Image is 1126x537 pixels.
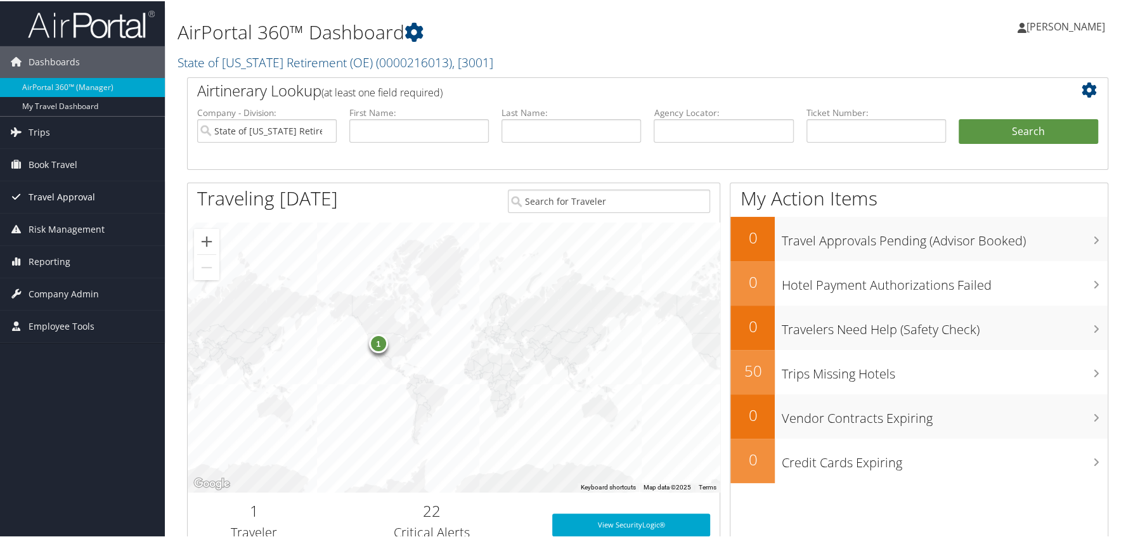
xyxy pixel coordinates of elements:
[178,18,805,44] h1: AirPortal 360™ Dashboard
[730,437,1108,482] a: 0Credit Cards Expiring
[197,79,1021,100] h2: Airtinerary Lookup
[178,53,493,70] a: State of [US_STATE] Retirement (OE)
[1026,18,1105,32] span: [PERSON_NAME]
[730,349,1108,393] a: 50Trips Missing Hotels
[29,180,95,212] span: Travel Approval
[781,313,1108,337] h3: Travelers Need Help (Safety Check)
[781,269,1108,293] h3: Hotel Payment Authorizations Failed
[698,482,716,489] a: Terms (opens in new tab)
[730,184,1108,210] h1: My Action Items
[781,402,1108,426] h3: Vendor Contracts Expiring
[349,105,489,118] label: First Name:
[452,53,493,70] span: , [ 3001 ]
[781,358,1108,382] h3: Trips Missing Hotels
[730,403,775,425] h2: 0
[29,148,77,179] span: Book Travel
[581,482,635,491] button: Keyboard shortcuts
[194,228,219,253] button: Zoom in
[1018,6,1118,44] a: [PERSON_NAME]
[643,482,690,489] span: Map data ©2025
[730,216,1108,260] a: 0Travel Approvals Pending (Advisor Booked)
[191,474,233,491] img: Google
[29,212,105,244] span: Risk Management
[730,304,1108,349] a: 0Travelers Need Help (Safety Check)
[508,188,711,212] input: Search for Traveler
[197,184,338,210] h1: Traveling [DATE]
[194,254,219,279] button: Zoom out
[959,118,1098,143] button: Search
[29,277,99,309] span: Company Admin
[806,105,946,118] label: Ticket Number:
[654,105,793,118] label: Agency Locator:
[552,512,711,535] a: View SecurityLogic®
[197,105,337,118] label: Company - Division:
[28,8,155,38] img: airportal-logo.png
[330,499,533,521] h2: 22
[502,105,641,118] label: Last Name:
[730,393,1108,437] a: 0Vendor Contracts Expiring
[730,226,775,247] h2: 0
[368,333,387,352] div: 1
[730,359,775,380] h2: 50
[730,260,1108,304] a: 0Hotel Payment Authorizations Failed
[730,448,775,469] h2: 0
[781,224,1108,249] h3: Travel Approvals Pending (Advisor Booked)
[29,115,50,147] span: Trips
[197,499,311,521] h2: 1
[376,53,452,70] span: ( 0000216013 )
[321,84,443,98] span: (at least one field required)
[29,245,70,276] span: Reporting
[29,45,80,77] span: Dashboards
[730,270,775,292] h2: 0
[781,446,1108,470] h3: Credit Cards Expiring
[29,309,94,341] span: Employee Tools
[730,314,775,336] h2: 0
[191,474,233,491] a: Open this area in Google Maps (opens a new window)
